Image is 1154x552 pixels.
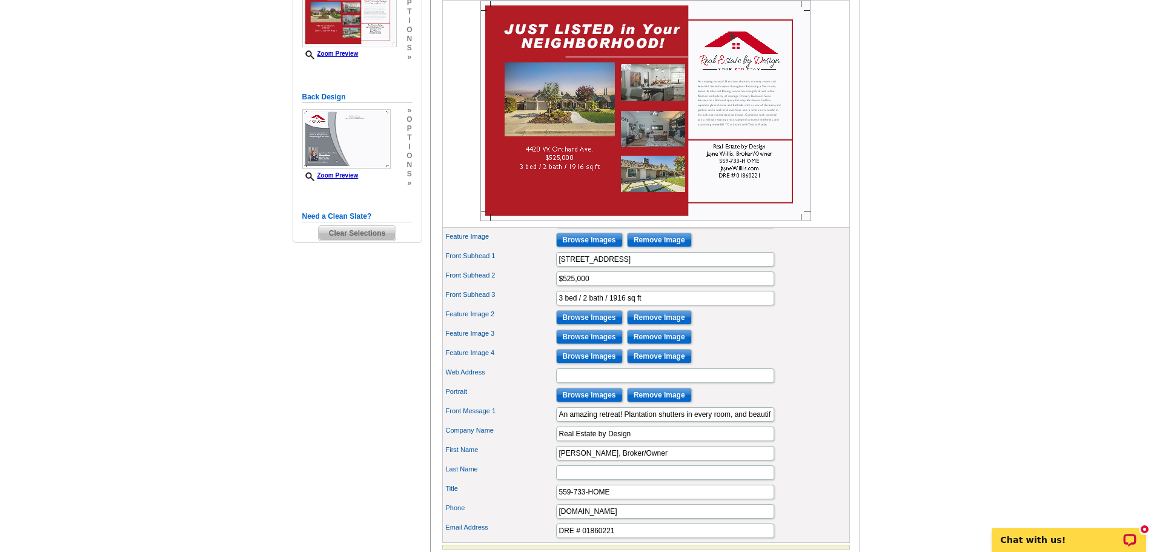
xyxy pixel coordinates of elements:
span: t [406,7,412,16]
span: n [406,35,412,44]
a: Zoom Preview [302,172,359,179]
span: n [406,161,412,170]
label: Feature Image 3 [446,328,555,339]
label: Front Subhead 2 [446,270,555,281]
input: Remove Image [627,310,692,325]
label: Portrait [446,387,555,397]
h5: Need a Clean Slate? [302,211,413,222]
input: Remove Image [627,330,692,344]
input: Browse Images [556,330,623,344]
h5: Back Design [302,91,413,103]
label: Feature Image [446,231,555,242]
input: Remove Image [627,388,692,402]
span: o [406,115,412,124]
label: Front Subhead 1 [446,251,555,261]
label: Company Name [446,425,555,436]
input: Browse Images [556,310,623,325]
label: Front Subhead 3 [446,290,555,300]
span: p [406,124,412,133]
label: Front Message 1 [446,406,555,416]
label: Feature Image 2 [446,309,555,319]
span: » [406,53,412,62]
span: » [406,179,412,188]
img: small-thumb.jpg [302,109,391,169]
label: Web Address [446,367,555,377]
input: Browse Images [556,349,623,364]
span: o [406,25,412,35]
input: Browse Images [556,388,623,402]
span: s [406,170,412,179]
input: Remove Image [627,233,692,247]
span: » [406,106,412,115]
input: Browse Images [556,233,623,247]
label: Last Name [446,464,555,474]
span: o [406,151,412,161]
span: i [406,142,412,151]
span: Clear Selections [319,226,396,241]
a: Zoom Preview [302,50,359,57]
span: s [406,44,412,53]
iframe: LiveChat chat widget [984,514,1154,552]
label: Feature Image 4 [446,348,555,358]
span: t [406,133,412,142]
img: Z18874429_00001_1.jpg [480,1,811,221]
input: Remove Image [627,349,692,364]
label: First Name [446,445,555,455]
span: i [406,16,412,25]
label: Title [446,484,555,494]
label: Phone [446,503,555,513]
label: Email Address [446,522,555,533]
